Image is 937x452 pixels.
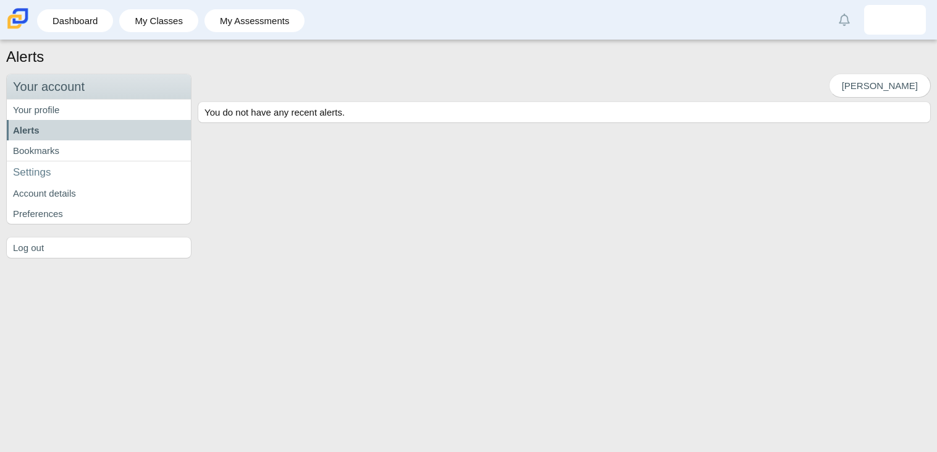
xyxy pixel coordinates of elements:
[211,9,299,32] a: My Assessments
[7,161,191,184] h3: Settings
[7,183,191,203] a: Account details
[7,237,191,258] a: Log out
[864,5,926,35] a: ricardo.teranrios.WvRmEs
[829,74,931,98] a: [PERSON_NAME]
[198,102,930,122] div: You do not have any recent alerts.
[125,9,192,32] a: My Classes
[7,120,191,140] a: Alerts
[7,140,191,161] a: Bookmarks
[7,100,191,120] a: Your profile
[7,74,191,100] h3: Your account
[5,23,31,33] a: Carmen School of Science & Technology
[831,6,858,33] a: Alerts
[6,46,44,67] h1: Alerts
[7,203,191,224] a: Preferences
[5,6,31,32] img: Carmen School of Science & Technology
[842,80,918,91] span: [PERSON_NAME]
[43,9,107,32] a: Dashboard
[885,10,905,30] img: ricardo.teranrios.WvRmEs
